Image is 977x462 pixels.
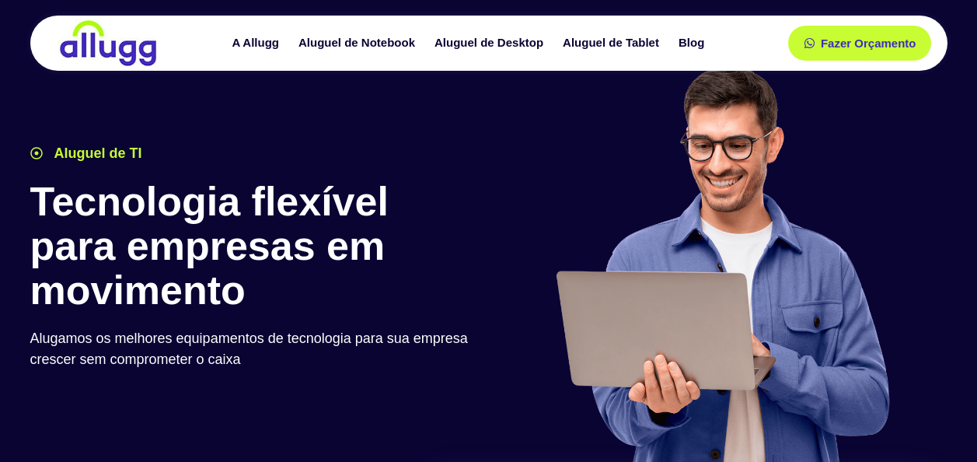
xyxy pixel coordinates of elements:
[555,30,671,57] a: Aluguel de Tablet
[671,30,716,57] a: Blog
[821,37,916,49] span: Fazer Orçamento
[58,19,159,67] img: locação de TI é Allugg
[291,30,427,57] a: Aluguel de Notebook
[427,30,555,57] a: Aluguel de Desktop
[30,328,481,370] p: Alugamos os melhores equipamentos de tecnologia para sua empresa crescer sem comprometer o caixa
[224,30,291,57] a: A Allugg
[51,143,142,164] span: Aluguel de TI
[30,180,481,313] h1: Tecnologia flexível para empresas em movimento
[550,65,893,462] img: aluguel de ti para startups
[788,26,932,61] a: Fazer Orçamento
